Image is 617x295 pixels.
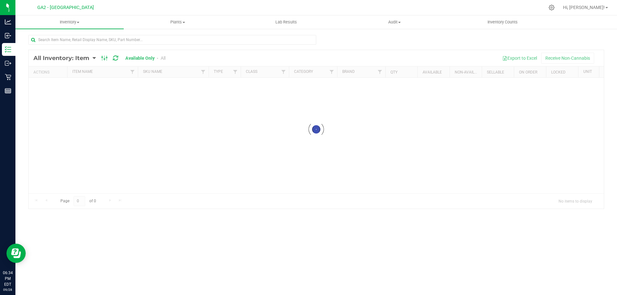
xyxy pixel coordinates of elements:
a: Audit [340,15,449,29]
a: Plants [124,15,232,29]
span: Inventory [15,19,124,25]
span: Inventory Counts [479,19,526,25]
p: 06:34 PM EDT [3,270,13,287]
span: Audit [341,19,448,25]
inline-svg: Retail [5,74,11,80]
iframe: Resource center [6,244,26,263]
a: Lab Results [232,15,340,29]
inline-svg: Inbound [5,32,11,39]
inline-svg: Outbound [5,60,11,66]
span: GA2 - [GEOGRAPHIC_DATA] [37,5,94,10]
inline-svg: Analytics [5,19,11,25]
span: Hi, [PERSON_NAME]! [563,5,605,10]
p: 09/28 [3,287,13,292]
span: Lab Results [267,19,306,25]
div: Manage settings [548,4,556,11]
inline-svg: Inventory [5,46,11,53]
inline-svg: Reports [5,88,11,94]
input: Search Item Name, Retail Display Name, SKU, Part Number... [28,35,316,45]
span: Plants [124,19,232,25]
a: Inventory Counts [449,15,557,29]
a: Inventory [15,15,124,29]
